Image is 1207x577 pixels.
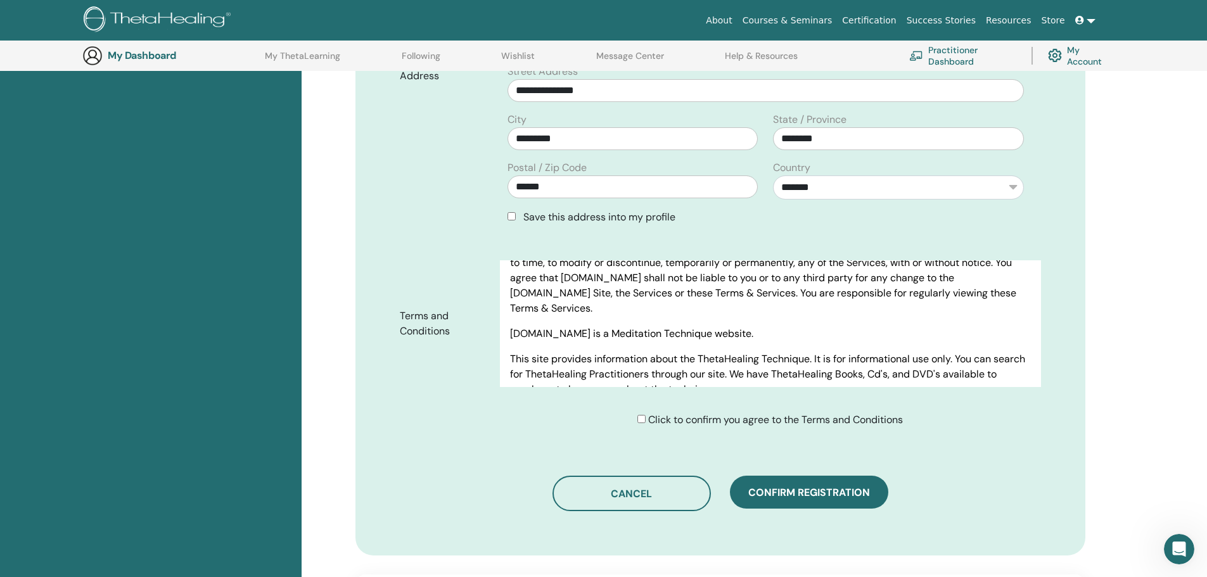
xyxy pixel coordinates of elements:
[909,42,1016,70] a: Practitioner Dashboard
[902,9,981,32] a: Success Stories
[1037,9,1070,32] a: Store
[738,9,838,32] a: Courses & Seminars
[596,51,664,71] a: Message Center
[508,160,587,175] label: Postal / Zip Code
[648,413,903,426] span: Click to confirm you agree to the Terms and Conditions
[108,49,234,61] h3: My Dashboard
[510,225,1030,316] p: [DOMAIN_NAME] reserves the right to change the terms and services from time to time, without noti...
[837,9,901,32] a: Certification
[390,64,501,88] label: Address
[1048,42,1112,70] a: My Account
[523,210,675,224] span: Save this address into my profile
[748,486,870,499] span: Confirm registration
[508,112,527,127] label: City
[701,9,737,32] a: About
[730,476,888,509] button: Confirm registration
[773,112,846,127] label: State / Province
[508,64,578,79] label: Street Address
[84,6,235,35] img: logo.png
[981,9,1037,32] a: Resources
[611,487,652,500] span: Cancel
[82,46,103,66] img: generic-user-icon.jpg
[1164,534,1194,564] iframe: Intercom live chat
[402,51,440,71] a: Following
[390,304,501,343] label: Terms and Conditions
[552,476,711,511] button: Cancel
[725,51,798,71] a: Help & Resources
[1048,46,1062,65] img: cog.svg
[501,51,535,71] a: Wishlist
[773,160,810,175] label: Country
[510,352,1030,397] p: This site provides information about the ThetaHealing Technique. It is for informational use only...
[265,51,340,71] a: My ThetaLearning
[510,326,1030,341] p: [DOMAIN_NAME] is a Meditation Technique website.
[909,51,923,61] img: chalkboard-teacher.svg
